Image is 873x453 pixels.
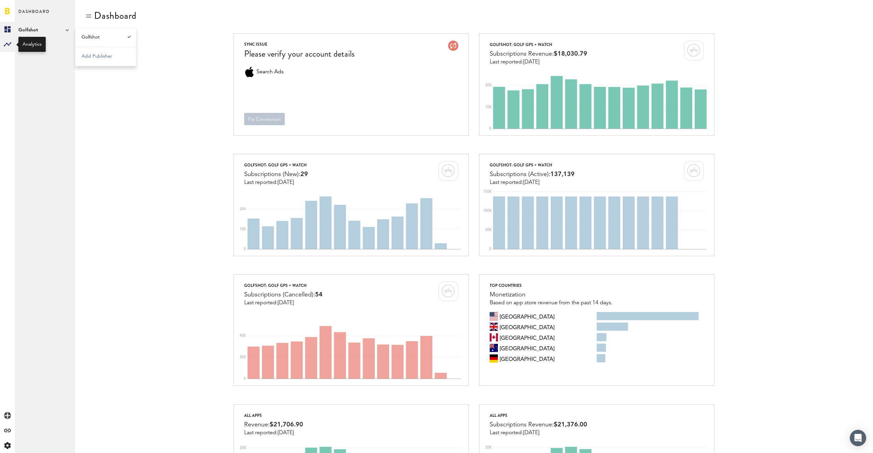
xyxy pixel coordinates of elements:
div: Monetization [490,290,612,300]
div: Search Ads [244,67,254,77]
span: [DATE] [523,59,539,65]
img: card-marketplace-itunes.svg [439,161,458,181]
div: Last reported: [490,59,587,65]
text: 30K [240,446,246,449]
div: Last reported: [490,179,575,186]
div: All apps [490,411,587,420]
div: Last reported: [490,430,587,436]
text: 30K [485,445,492,449]
text: 0 [489,127,491,130]
span: [DATE] [523,430,539,436]
div: All apps [244,411,303,420]
span: Dashboard [18,8,50,22]
div: Last reported: [244,430,303,436]
span: Golfshot [18,26,72,34]
div: Dashboard [94,10,136,21]
span: $18,030.79 [554,51,587,57]
span: Analyst [18,34,72,42]
span: Germany [500,354,554,363]
div: Top countries [490,281,612,290]
div: Please verify your account details [244,48,355,60]
span: Support [14,5,39,11]
img: ca.svg [490,333,498,341]
img: account-issue.svg [448,41,458,51]
div: Subscriptions (Cancelled): [244,290,323,300]
img: de.svg [490,354,498,363]
div: Golfshot: Golf GPS + Watch [490,161,575,169]
span: [DATE] [278,430,294,436]
div: Golfshot: Golf GPS + Watch [244,281,323,290]
img: card-marketplace-itunes.svg [684,161,704,181]
text: 100 [240,228,246,231]
div: Revenue: [244,420,303,430]
div: Based on app store revenue from the past 14 days. [490,300,612,306]
span: [DATE] [523,180,539,185]
img: us.svg [490,312,498,320]
span: Golfshot [79,31,132,43]
text: 20K [485,84,492,87]
text: 0 [244,247,246,251]
span: 137,139 [550,171,575,177]
img: card-marketplace-itunes.svg [439,281,458,301]
div: Last reported: [244,300,323,306]
img: gb.svg [490,323,498,331]
a: Add Publisher [79,50,133,62]
span: Search Ads [256,67,284,77]
img: au.svg [490,344,498,352]
text: 150K [483,190,492,193]
span: United Kingdom [500,323,554,331]
span: 54 [315,292,323,298]
text: 10K [485,105,492,109]
text: 400 [240,334,246,338]
div: Golfshot: Golf GPS + Watch [244,161,308,169]
span: $21,376.00 [554,422,587,428]
div: Open Intercom Messenger [850,430,866,446]
div: Subscriptions (New): [244,169,308,179]
img: card-marketplace-itunes.svg [684,41,704,60]
div: Subscriptions Revenue: [490,420,587,430]
span: 29 [300,171,308,177]
div: SYNC ISSUE [244,41,355,48]
span: [DATE] [278,180,294,185]
text: 0 [489,247,491,251]
span: Australia [500,344,554,352]
div: Last reported: [244,179,308,186]
text: 200 [240,356,246,359]
text: 0 [244,377,246,381]
text: 100K [483,209,492,213]
div: Analytics [23,41,42,48]
div: Golfshot: Golf GPS + Watch [490,41,587,49]
text: 50K [485,228,492,232]
span: Canada [500,333,554,341]
div: Subscriptions Revenue: [490,49,587,59]
button: Fix Connection [244,113,285,125]
span: [DATE] [278,300,294,306]
div: Subscriptions (Active): [490,169,575,179]
span: $21,706.90 [270,422,303,428]
span: United States [500,312,554,320]
text: 200 [240,208,246,211]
